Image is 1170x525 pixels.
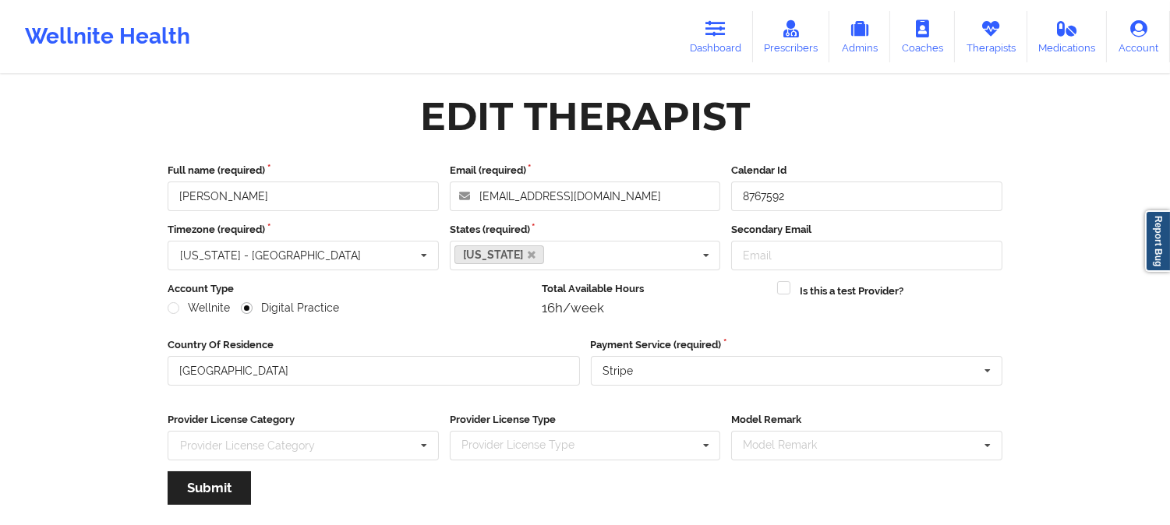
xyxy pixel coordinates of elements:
input: Email [731,241,1002,270]
a: [US_STATE] [454,245,545,264]
div: [US_STATE] - [GEOGRAPHIC_DATA] [180,250,361,261]
div: Stripe [603,365,634,376]
label: States (required) [450,222,721,238]
label: Secondary Email [731,222,1002,238]
label: Is this a test Provider? [800,284,903,299]
a: Medications [1027,11,1108,62]
label: Full name (required) [168,163,439,178]
div: Model Remark [739,436,840,454]
input: Email address [450,181,721,211]
input: Calendar Id [731,181,1002,211]
label: Provider License Type [450,412,721,428]
label: Digital Practice [241,301,339,315]
input: Full name [168,181,439,211]
div: Provider License Type [458,436,597,454]
label: Wellnite [168,301,230,315]
label: Total Available Hours [542,281,767,297]
label: Email (required) [450,163,721,178]
label: Country Of Residence [168,337,580,353]
button: Submit [168,471,251,505]
div: Provider License Category [180,440,315,451]
a: Therapists [955,11,1027,62]
a: Report Bug [1145,210,1170,272]
label: Model Remark [731,412,1002,428]
a: Account [1107,11,1170,62]
div: Edit Therapist [420,92,750,141]
label: Provider License Category [168,412,439,428]
label: Account Type [168,281,531,297]
label: Payment Service (required) [591,337,1003,353]
div: 16h/week [542,300,767,315]
a: Admins [829,11,890,62]
a: Coaches [890,11,955,62]
label: Timezone (required) [168,222,439,238]
a: Prescribers [753,11,830,62]
a: Dashboard [678,11,753,62]
label: Calendar Id [731,163,1002,178]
